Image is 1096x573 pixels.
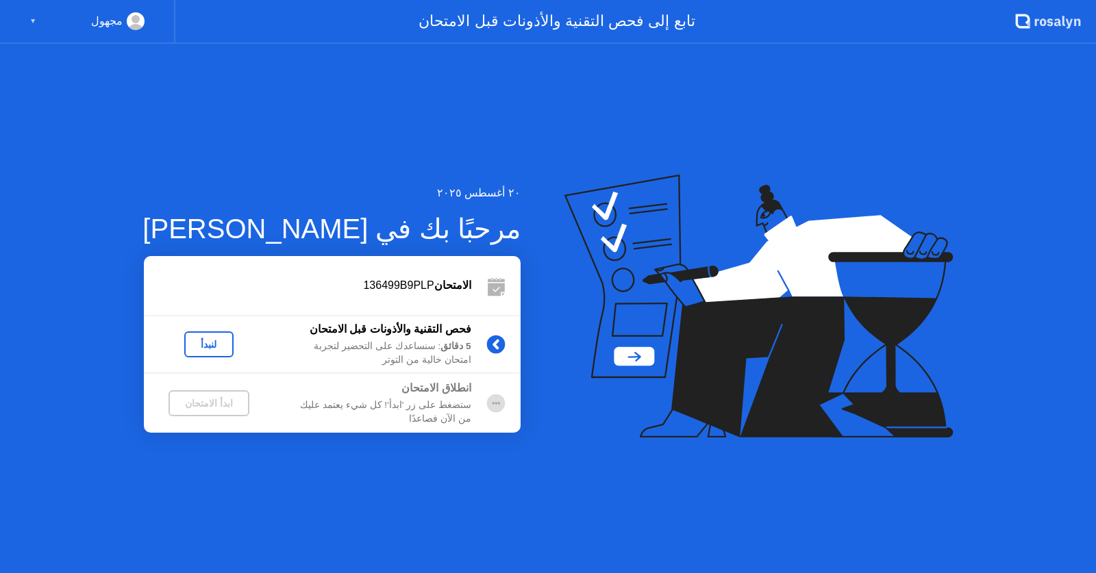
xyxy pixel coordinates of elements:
div: مرحبًا بك في [PERSON_NAME] [142,208,520,249]
b: انطلاق الامتحان [401,382,471,394]
div: : سنساعدك على التحضير لتجربة امتحان خالية من التوتر [274,340,471,368]
div: ستضغط على زر 'ابدأ'! كل شيء يعتمد عليك من الآن فصاعدًا [274,398,471,426]
b: فحص التقنية والأذونات قبل الامتحان [310,323,471,335]
div: ▼ [29,12,36,30]
b: الامتحان [434,279,471,291]
div: ابدأ الامتحان [174,398,244,409]
b: 5 دقائق [440,341,471,351]
button: ابدأ الامتحان [169,390,249,416]
div: ٢٠ أغسطس ٢٠٢٥ [142,185,520,201]
button: لنبدأ [184,331,234,357]
div: لنبدأ [190,339,228,350]
div: مجهول [91,12,123,30]
div: 136499B9PLP [144,277,471,294]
